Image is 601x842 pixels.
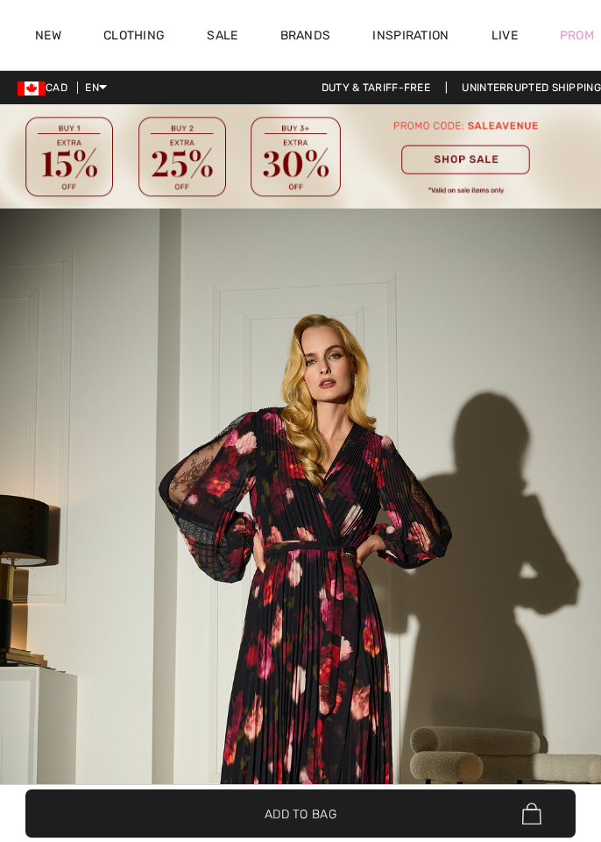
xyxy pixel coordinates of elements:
[35,28,61,46] a: New
[560,26,594,45] a: Prom
[265,804,336,823] span: Add to Bag
[207,28,237,46] a: Sale
[85,81,107,94] span: EN
[491,26,518,45] a: Live
[522,803,541,825] img: Bag.svg
[25,789,576,838] button: Add to Bag
[18,81,46,96] img: Canadian Dollar
[103,28,165,46] a: Clothing
[280,28,331,46] a: Brands
[372,28,449,46] span: Inspiration
[18,81,74,94] span: CAD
